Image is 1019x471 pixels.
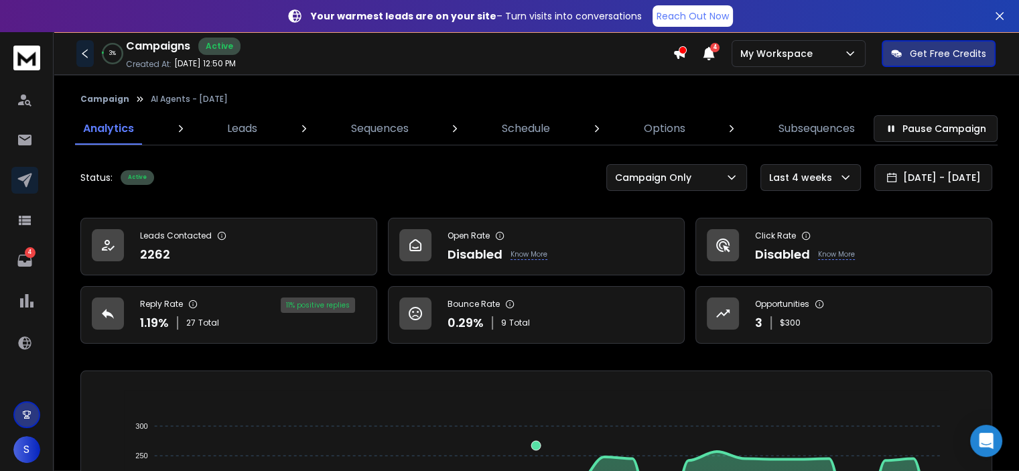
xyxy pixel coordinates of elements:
a: Reply Rate1.19%27Total11% positive replies [80,286,377,344]
p: Sequences [351,121,409,137]
p: Campaign Only [615,171,697,184]
button: Campaign [80,94,129,105]
a: 4 [11,247,38,274]
a: Reach Out Now [653,5,733,27]
p: Leads Contacted [140,230,212,241]
button: Pause Campaign [874,115,998,142]
p: [DATE] 12:50 PM [174,58,236,69]
p: Know More [818,249,855,260]
span: Total [198,318,219,328]
tspan: 250 [136,452,148,460]
span: 9 [501,318,506,328]
div: Active [121,170,154,185]
a: Schedule [494,113,558,145]
button: S [13,436,40,463]
a: Bounce Rate0.29%9Total [388,286,685,344]
button: Get Free Credits [882,40,996,67]
p: Status: [80,171,113,184]
h1: Campaigns [126,38,190,54]
p: Leads [227,121,257,137]
p: 3 % [109,50,116,58]
p: 3 [755,314,762,332]
div: 11 % positive replies [281,297,355,313]
p: Disabled [755,245,810,264]
span: 27 [186,318,196,328]
tspan: 300 [136,422,148,430]
p: Analytics [83,121,134,137]
p: $ 300 [780,318,801,328]
img: logo [13,46,40,70]
p: My Workspace [740,47,818,60]
p: Open Rate [448,230,490,241]
a: Subsequences [770,113,863,145]
p: Opportunities [755,299,809,310]
strong: Your warmest leads are on your site [311,9,496,23]
a: Analytics [75,113,142,145]
a: Leads Contacted2262 [80,218,377,275]
p: Last 4 weeks [769,171,837,184]
p: Subsequences [778,121,855,137]
p: AI Agents - [DATE] [151,94,228,105]
p: Schedule [502,121,550,137]
span: Total [509,318,530,328]
div: Open Intercom Messenger [970,425,1002,457]
p: Created At: [126,59,172,70]
p: 4 [25,247,36,258]
button: [DATE] - [DATE] [874,164,992,191]
p: Options [644,121,685,137]
span: 4 [710,43,720,52]
p: Reply Rate [140,299,183,310]
p: Reach Out Now [657,9,729,23]
a: Sequences [343,113,417,145]
a: Opportunities3$300 [695,286,992,344]
a: Click RateDisabledKnow More [695,218,992,275]
p: Bounce Rate [448,299,500,310]
p: Get Free Credits [910,47,986,60]
p: 1.19 % [140,314,169,332]
p: 0.29 % [448,314,484,332]
p: Know More [511,249,547,260]
a: Options [636,113,693,145]
p: Click Rate [755,230,796,241]
p: Disabled [448,245,502,264]
a: Leads [219,113,265,145]
p: – Turn visits into conversations [311,9,642,23]
p: 2262 [140,245,170,264]
div: Active [198,38,241,55]
a: Open RateDisabledKnow More [388,218,685,275]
